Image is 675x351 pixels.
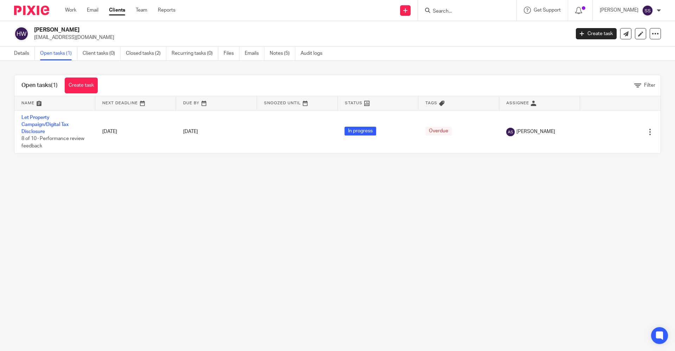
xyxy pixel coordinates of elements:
[34,26,459,34] h2: [PERSON_NAME]
[425,127,452,135] span: Overdue
[51,82,58,88] span: (1)
[534,8,561,13] span: Get Support
[14,6,49,15] img: Pixie
[65,78,98,93] a: Create task
[644,83,655,88] span: Filter
[65,7,76,14] a: Work
[576,28,617,39] a: Create task
[642,5,653,16] img: svg%3E
[600,7,638,14] p: [PERSON_NAME]
[109,7,125,14] a: Clients
[270,47,295,60] a: Notes (5)
[126,47,166,60] a: Closed tasks (2)
[516,128,555,135] span: [PERSON_NAME]
[345,101,362,105] span: Status
[301,47,328,60] a: Audit logs
[87,7,98,14] a: Email
[21,115,69,134] a: Let Property Campaign/Digital Tax Disclosure
[21,137,84,149] span: 8 of 10 · Performance review feedback
[83,47,121,60] a: Client tasks (0)
[14,26,29,41] img: svg%3E
[172,47,218,60] a: Recurring tasks (0)
[183,129,198,134] span: [DATE]
[264,101,301,105] span: Snoozed Until
[506,128,515,136] img: svg%3E
[224,47,239,60] a: Files
[158,7,175,14] a: Reports
[34,34,565,41] p: [EMAIL_ADDRESS][DOMAIN_NAME]
[425,101,437,105] span: Tags
[40,47,77,60] a: Open tasks (1)
[245,47,264,60] a: Emails
[95,110,176,153] td: [DATE]
[14,47,35,60] a: Details
[345,127,376,135] span: In progress
[136,7,147,14] a: Team
[432,8,495,15] input: Search
[21,82,58,89] h1: Open tasks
